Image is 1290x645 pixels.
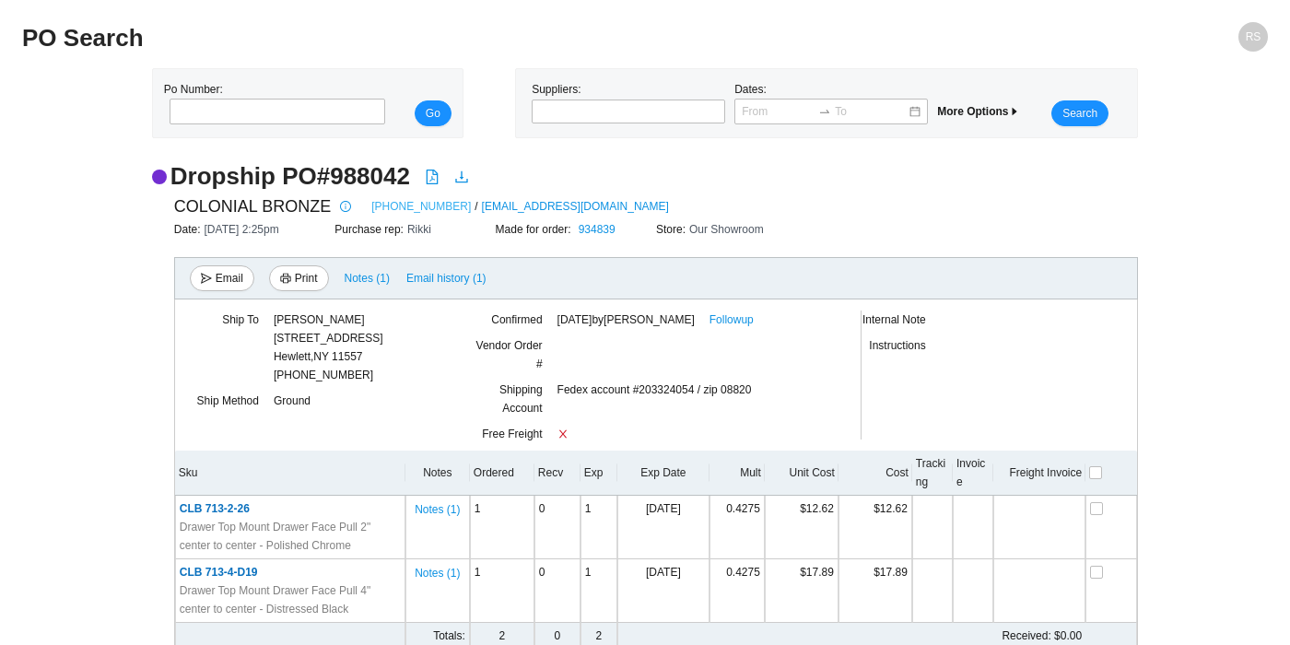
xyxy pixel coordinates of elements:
span: Internal Note [862,313,926,326]
td: 1 [580,559,617,623]
span: Notes ( 1 ) [415,500,460,519]
span: Ship Method [197,394,259,407]
th: Recv [534,451,580,496]
th: Mult [709,451,765,496]
span: [DATE] 2:25pm [205,223,279,236]
a: download [454,170,469,188]
span: Our Showroom [689,223,764,236]
span: file-pdf [425,170,440,184]
span: Totals: [433,629,465,642]
th: Cost [838,451,912,496]
span: / [475,197,477,216]
button: info-circle [331,193,357,219]
span: download [454,170,469,184]
td: 1 [580,496,617,559]
span: COLONIAL BRONZE [174,193,331,220]
a: [PHONE_NUMBER] [371,197,471,216]
td: 1 [470,559,534,623]
div: Po Number: [164,80,380,126]
span: printer [280,273,291,286]
span: Made for order: [496,223,575,236]
button: Notes (1) [414,499,461,512]
td: 0.4275 [709,559,765,623]
a: file-pdf [425,170,440,188]
span: send [201,273,212,286]
div: Dates: [730,80,932,126]
div: Fedex account #203324054 / zip 08820 [557,381,823,425]
span: swap-right [818,105,831,118]
th: Tracking [912,451,953,496]
span: info-circle [335,201,356,212]
span: Go [426,104,440,123]
th: Exp Date [617,451,709,496]
span: Notes ( 1 ) [345,269,390,287]
td: $17.89 [765,559,838,623]
span: Purchase rep: [334,223,407,236]
td: $12.62 [838,496,912,559]
span: Ship To [222,313,259,326]
th: Ordered [470,451,534,496]
h2: PO Search [22,22,956,54]
span: Ground [274,394,311,407]
span: CLB 713-2-26 [180,502,250,515]
th: Exp [580,451,617,496]
button: printerPrint [269,265,329,291]
span: Vendor Order # [476,339,543,370]
span: Drawer Top Mount Drawer Face Pull 4" center to center - Distressed Black [180,581,401,618]
td: $12.62 [765,496,838,559]
a: Followup [709,311,754,329]
span: RS [1246,22,1261,52]
div: Suppliers: [527,80,730,126]
button: sendEmail [190,265,254,291]
span: Rikki [407,223,431,236]
td: 0.4275 [709,496,765,559]
td: [DATE] [617,559,709,623]
th: Invoice [953,451,993,496]
th: Unit Cost [765,451,838,496]
input: To [835,102,908,121]
button: Notes (1) [414,563,461,576]
span: Free Freight [482,428,542,440]
td: 1 [470,496,534,559]
span: Search [1062,104,1097,123]
button: Notes (1) [344,268,391,281]
a: [EMAIL_ADDRESS][DOMAIN_NAME] [482,197,669,216]
td: $17.89 [838,559,912,623]
div: [PHONE_NUMBER] [274,311,383,384]
span: Email [216,269,243,287]
span: Confirmed [491,313,542,326]
span: Drawer Top Mount Drawer Face Pull 2" center to center - Polished Chrome [180,518,401,555]
th: Notes [405,451,470,496]
span: Received: [1002,629,1050,642]
input: From [742,102,815,121]
span: Instructions [869,339,925,352]
span: CLB 713-4-D19 [180,566,258,579]
span: Store: [656,223,689,236]
div: Sku [179,463,402,482]
span: to [818,105,831,118]
span: Shipping Account [499,383,543,415]
td: 0 [534,559,580,623]
button: Email history (1) [405,265,487,291]
td: 0 [534,496,580,559]
th: Freight Invoice [993,451,1085,496]
td: [DATE] [617,496,709,559]
button: Search [1051,100,1108,126]
span: close [557,428,569,440]
button: Go [415,100,451,126]
a: 934839 [579,223,616,236]
span: Notes ( 1 ) [415,564,460,582]
span: Print [295,269,318,287]
div: [PERSON_NAME] [STREET_ADDRESS] Hewlett , NY 11557 [274,311,383,366]
h2: Dropship PO # 988042 [170,160,410,193]
span: Date: [174,223,205,236]
span: [DATE] by [PERSON_NAME] [557,311,695,329]
span: More Options [937,105,1019,118]
span: caret-right [1009,106,1020,117]
span: Email history (1) [406,269,487,287]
